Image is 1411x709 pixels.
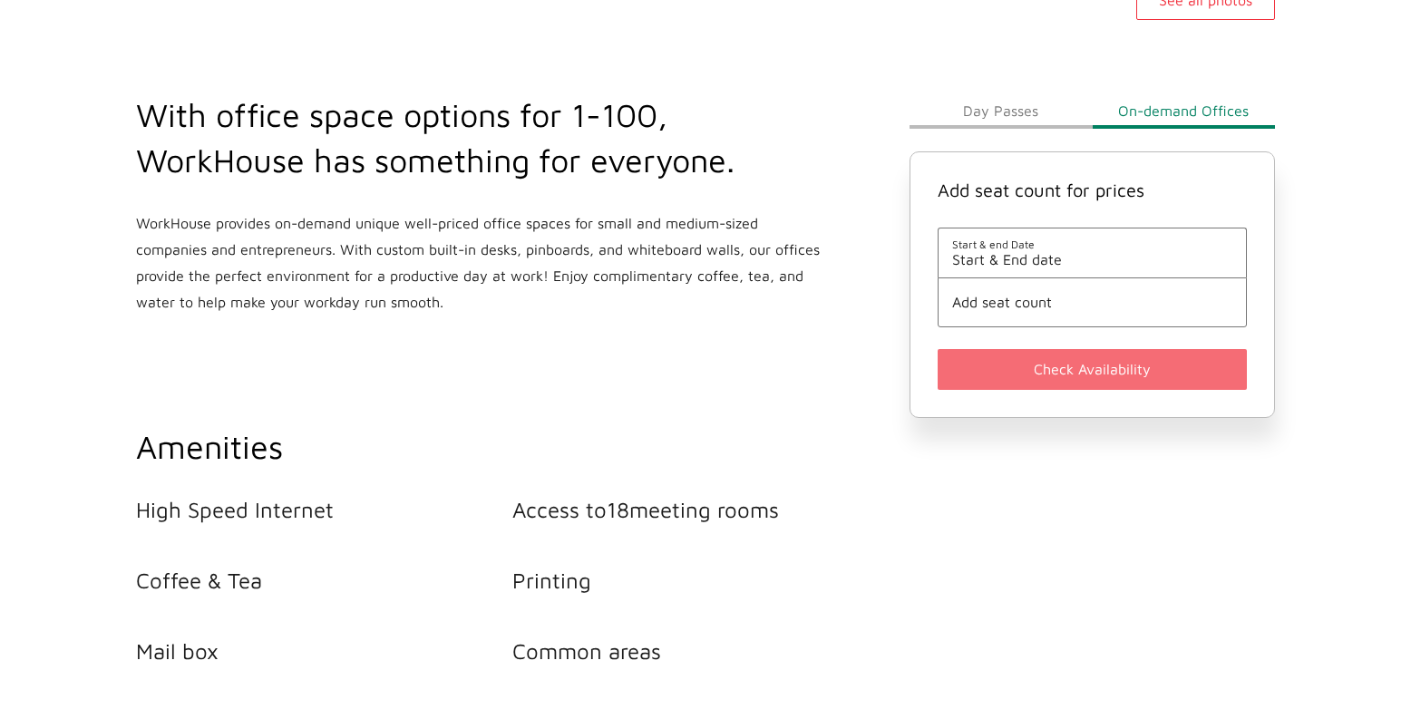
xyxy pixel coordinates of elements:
[938,180,1247,200] h4: Add seat count for prices
[938,349,1247,390] button: Check Availability
[1093,92,1275,129] button: On-demand Offices
[136,210,823,316] p: WorkHouse provides on-demand unique well-priced office spaces for small and medium-sized companie...
[910,92,1092,129] button: Day Passes
[952,238,1232,267] button: Start & end DateStart & End date
[136,497,512,522] li: High Speed Internet
[952,238,1232,251] span: Start & end Date
[952,294,1232,310] button: Add seat count
[512,568,889,593] li: Printing
[136,568,512,593] li: Coffee & Tea
[952,251,1232,267] span: Start & End date
[512,497,889,522] li: Access to 18 meeting rooms
[136,638,512,664] li: Mail box
[136,92,823,183] h2: With office space options for 1-100, WorkHouse has something for everyone.
[136,424,888,470] h2: Amenities
[512,638,889,664] li: Common areas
